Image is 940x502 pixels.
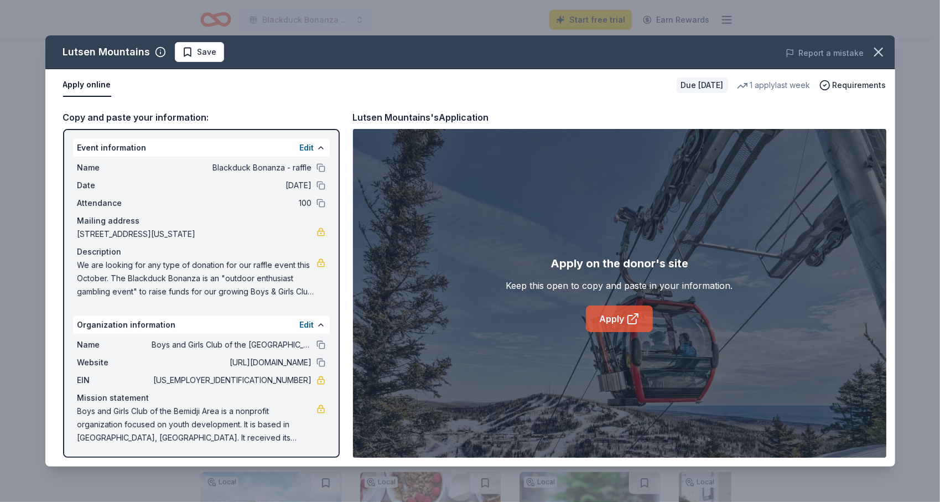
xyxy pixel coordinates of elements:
[77,245,325,258] div: Description
[73,316,330,334] div: Organization information
[506,279,733,292] div: Keep this open to copy and paste in your information.
[77,258,316,298] span: We are looking for any type of donation for our raffle event this October. The Blackduck Bonanza ...
[63,110,340,125] div: Copy and paste your information:
[175,42,224,62] button: Save
[198,45,217,59] span: Save
[819,79,886,92] button: Requirements
[152,374,312,387] span: [US_EMPLOYER_IDENTIFICATION_NUMBER]
[152,179,312,192] span: [DATE]
[77,338,152,351] span: Name
[77,391,325,405] div: Mission statement
[63,43,150,61] div: Lutsen Mountains
[152,196,312,210] span: 100
[152,161,312,174] span: Blackduck Bonanza - raffle
[77,405,316,444] span: Boys and Girls Club of the Bemidji Area is a nonprofit organization focused on youth development....
[353,110,489,125] div: Lutsen Mountains's Application
[77,356,152,369] span: Website
[300,141,314,154] button: Edit
[152,338,312,351] span: Boys and Girls Club of the [GEOGRAPHIC_DATA]
[300,318,314,332] button: Edit
[152,356,312,369] span: [URL][DOMAIN_NAME]
[77,374,152,387] span: EIN
[737,79,811,92] div: 1 apply last week
[77,196,152,210] span: Attendance
[77,179,152,192] span: Date
[677,77,728,93] div: Due [DATE]
[63,74,111,97] button: Apply online
[77,227,316,241] span: [STREET_ADDRESS][US_STATE]
[551,255,688,272] div: Apply on the donor's site
[77,214,325,227] div: Mailing address
[73,139,330,157] div: Event information
[786,46,864,60] button: Report a mistake
[586,306,653,332] a: Apply
[833,79,886,92] span: Requirements
[77,161,152,174] span: Name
